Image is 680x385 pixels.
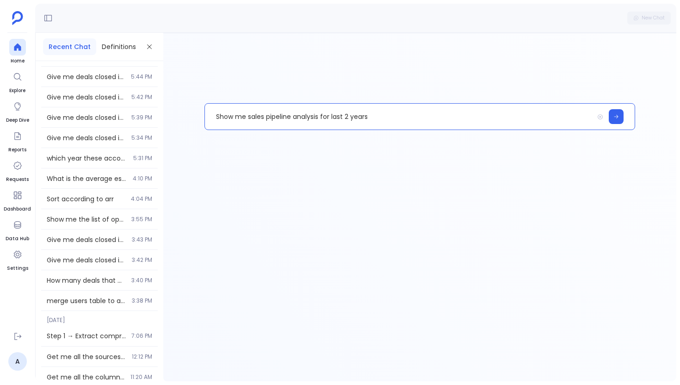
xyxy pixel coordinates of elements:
[132,297,152,304] span: 3:38 PM
[47,133,126,143] span: Give me deals closed in 2015
[9,57,26,65] span: Home
[47,194,125,204] span: Sort according to arr
[47,352,126,361] span: Get me all the sources in the system
[132,236,152,243] span: 3:43 PM
[205,105,593,129] p: Show me sales pipeline analysis for last 2 years
[131,73,152,81] span: 5:44 PM
[7,246,28,272] a: Settings
[132,353,152,360] span: 12:12 PM
[96,38,142,55] button: Definitions
[4,205,31,213] span: Dashboard
[47,113,126,122] span: Give me deals closed in 2015
[6,98,29,124] a: Deep Dive
[6,217,29,242] a: Data Hub
[47,174,127,183] span: What is the average escalation rate of these opportunities?
[131,277,152,284] span: 3:40 PM
[6,235,29,242] span: Data Hub
[12,11,23,25] img: petavue logo
[8,128,26,154] a: Reports
[7,265,28,272] span: Settings
[47,276,126,285] span: How many deals that were closed in the last 3 years have stopped used the service
[131,114,152,121] span: 5:39 PM
[9,87,26,94] span: Explore
[9,39,26,65] a: Home
[133,175,152,182] span: 4:10 PM
[130,373,152,381] span: 11:20 AM
[6,176,29,183] span: Requests
[41,311,158,324] span: [DATE]
[8,352,27,371] a: A
[9,68,26,94] a: Explore
[131,93,152,101] span: 5:42 PM
[47,72,125,81] span: Give me deals closed in 2015
[47,154,128,163] span: which year these accounts were created? In how many years after creation have they churned?
[6,157,29,183] a: Requests
[131,195,152,203] span: 4:04 PM
[47,296,126,305] span: merge users table to above closed_deals_last_3_years output.
[4,187,31,213] a: Dashboard
[47,373,125,382] span: Get me all the columns from the system and how many of them have primary columns
[47,331,126,341] span: Step 1 → Extract comprehensive list of all won opportunities from Salesforce using Won opportunit...
[43,38,96,55] button: Recent Chat
[47,93,126,102] span: Give me deals closed in 2015
[6,117,29,124] span: Deep Dive
[131,332,152,340] span: 7:06 PM
[133,155,152,162] span: 5:31 PM
[8,146,26,154] span: Reports
[47,235,126,244] span: Give me deals closed in 2015
[131,216,152,223] span: 3:55 PM
[47,215,126,224] span: Show me the list of opportuntiies for the above metrics
[132,256,152,264] span: 3:42 PM
[47,255,126,265] span: Give me deals closed in 2039
[131,134,152,142] span: 5:34 PM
